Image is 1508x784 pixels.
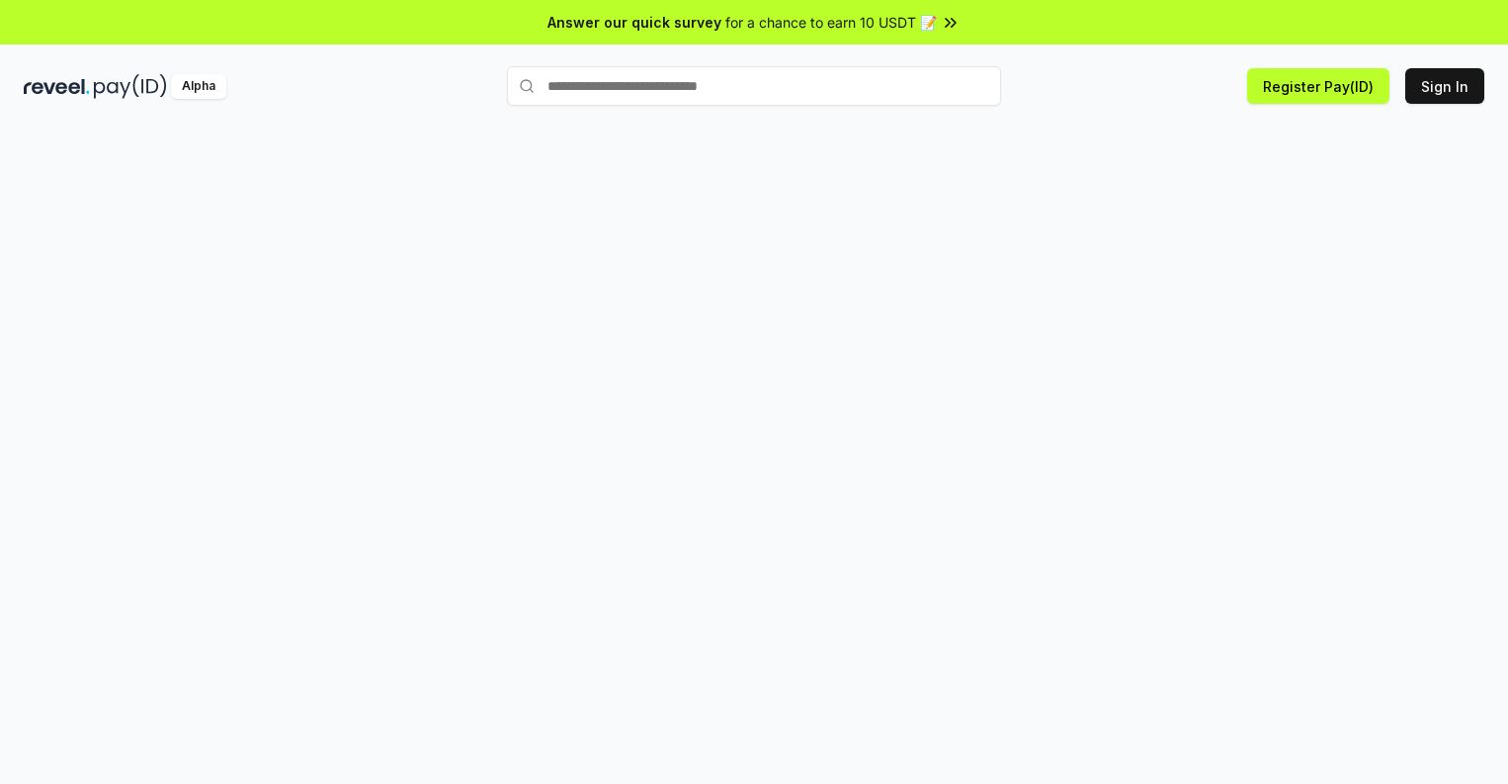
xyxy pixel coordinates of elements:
[24,74,90,99] img: reveel_dark
[1405,68,1484,104] button: Sign In
[171,74,226,99] div: Alpha
[1247,68,1389,104] button: Register Pay(ID)
[547,12,721,33] span: Answer our quick survey
[94,74,167,99] img: pay_id
[725,12,937,33] span: for a chance to earn 10 USDT 📝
